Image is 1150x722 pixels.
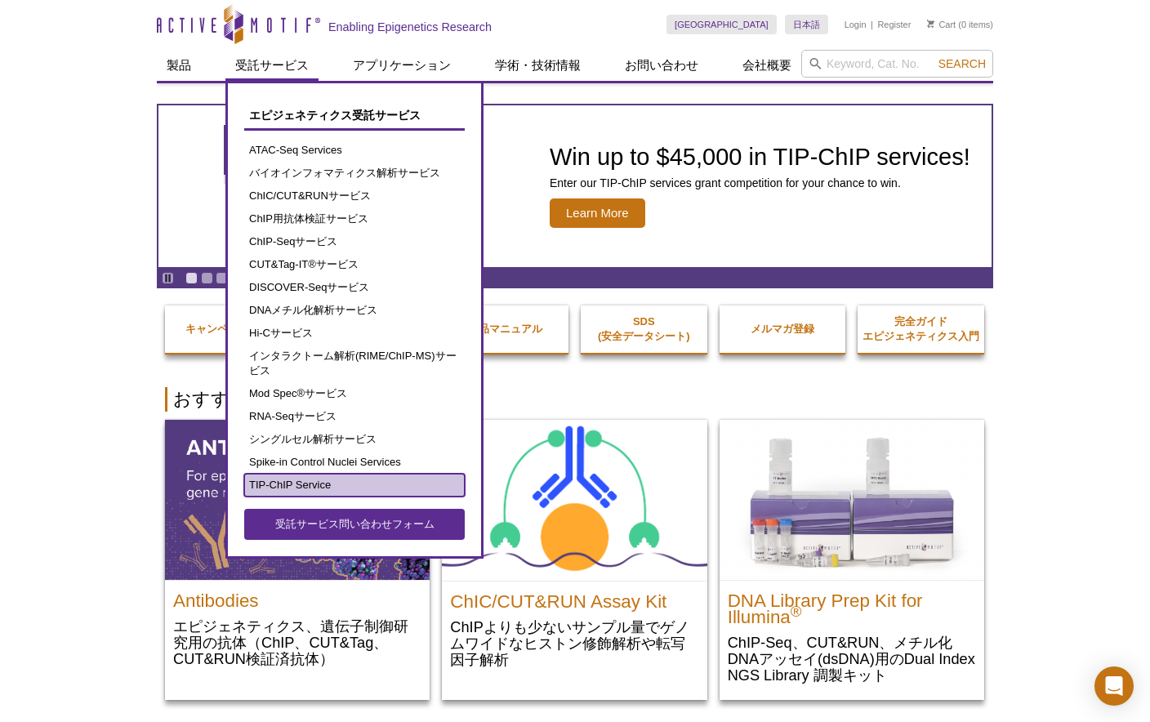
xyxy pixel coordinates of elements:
h2: DNA Library Prep Kit for Illumina [728,585,976,626]
article: TIP-ChIP Services Grant Competition [158,105,992,267]
a: Login [845,19,867,30]
a: Register [877,19,911,30]
h2: Enabling Epigenetics Research [328,20,492,34]
p: Enter our TIP-ChIP services grant competition for your chance to win. [550,176,970,190]
a: SDS(安全データシート) [581,298,707,360]
p: ChIPよりも少ないサンプル量でゲノムワイドなヒストン修飾解析や転写因子解析 [450,618,698,668]
a: All Antibodies Antibodies エピジェネティクス、遺伝子制御研究用の抗体（ChIP、CUT&Tag、CUT&RUN検証済抗体） [165,420,430,684]
a: インタラクトーム解析(RIME/ChIP-MS)サービス [244,345,465,382]
strong: 製品マニュアル [468,323,542,335]
a: キャンペーン情報 [165,305,292,353]
h2: Antibodies [173,585,421,609]
div: Open Intercom Messenger [1094,666,1134,706]
li: | [871,15,873,34]
a: 会社概要 [733,50,801,81]
input: Keyword, Cat. No. [801,50,993,78]
a: メルマガ登録 [720,305,846,353]
a: RNA-Seqサービス [244,405,465,428]
h2: Win up to $45,000 in TIP-ChIP services! [550,145,970,169]
a: ChIP-Seqサービス [244,230,465,253]
p: エピジェネティクス、遺伝子制御研究用の抗体（ChIP、CUT&Tag、CUT&RUN検証済抗体） [173,617,421,667]
a: 受託サービス [225,50,319,81]
h2: おすすめ製品 [165,387,985,412]
li: (0 items) [927,15,993,34]
a: Hi-Cサービス [244,322,465,345]
a: [GEOGRAPHIC_DATA] [666,15,777,34]
a: バイオインフォマティクス解析サービス [244,162,465,185]
span: Learn More [550,198,645,228]
a: Mod Spec®サービス [244,382,465,405]
span: Search [938,57,986,70]
a: DNA Library Prep Kit for Illumina DNA Library Prep Kit for Illumina® ChIP-Seq、CUT&RUN、メチル化DNAアッセイ... [720,420,984,700]
span: エピジェネティクス受託サービス [249,109,421,122]
a: シングルセル解析サービス [244,428,465,451]
a: 学術・技術情報 [485,50,591,81]
sup: ® [791,603,802,620]
img: TIP-ChIP Services Grant Competition [224,125,469,247]
a: 受託サービス問い合わせフォーム [244,509,465,540]
a: ChIP用抗体検証サービス [244,207,465,230]
a: ChIC/CUT&RUNサービス [244,185,465,207]
a: Cart [927,19,956,30]
a: DISCOVER-Seqサービス [244,276,465,299]
a: Go to slide 2 [201,272,213,284]
a: アプリケーション [343,50,461,81]
img: DNA Library Prep Kit for Illumina [720,420,984,580]
a: Go to slide 3 [216,272,228,284]
a: TIP-ChIP Service [244,474,465,497]
strong: SDS (安全データシート) [598,315,690,342]
h2: ChIC/CUT&RUN Assay Kit [450,586,698,610]
a: Go to slide 1 [185,272,198,284]
a: 製品マニュアル [442,305,568,353]
img: ChIC/CUT&RUN Assay Kit [442,420,706,581]
a: ATAC-Seq Services [244,139,465,162]
a: CUT&Tag-IT®サービス [244,253,465,276]
img: All Antibodies [165,420,430,580]
a: TIP-ChIP Services Grant Competition Win up to $45,000 in TIP-ChIP services! Enter our TIP-ChIP se... [158,105,992,267]
a: エピジェネティクス受託サービス [244,100,465,131]
img: Your Cart [927,20,934,28]
a: Spike-in Control Nuclei Services [244,451,465,474]
strong: キャンペーン情報 [185,323,270,335]
a: ChIC/CUT&RUN Assay Kit ChIC/CUT&RUN Assay Kit ChIPよりも少ないサンプル量でゲノムワイドなヒストン修飾解析や転写因子解析 [442,420,706,684]
a: Toggle autoplay [162,272,174,284]
a: 日本語 [785,15,828,34]
p: ChIP-Seq、CUT&RUN、メチル化DNAアッセイ(dsDNA)用のDual Index NGS Library 調製キット [728,634,976,684]
strong: 完全ガイド エピジェネティクス入門 [862,315,979,342]
button: Search [934,56,991,71]
a: 製品 [157,50,201,81]
strong: メルマガ登録 [751,323,814,335]
a: DNAメチル化解析サービス [244,299,465,322]
a: お問い合わせ [615,50,708,81]
a: 完全ガイドエピジェネティクス入門 [858,298,984,360]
